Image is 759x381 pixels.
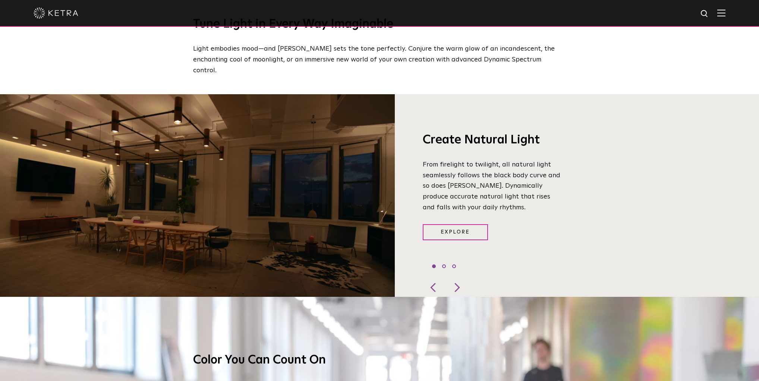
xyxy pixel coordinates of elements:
[193,44,562,76] p: Light embodies mood—and [PERSON_NAME] sets the tone perfectly. Conjure the warm glow of an incand...
[700,9,709,19] img: search icon
[34,7,78,19] img: ketra-logo-2019-white
[423,133,563,148] h3: Create Natural Light
[423,224,488,240] a: Explore
[423,159,563,213] p: From firelight to twilight, all natural light seamlessly follows the black body curve and so does...
[193,353,387,368] h3: Color You Can Count On
[717,9,725,16] img: Hamburger%20Nav.svg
